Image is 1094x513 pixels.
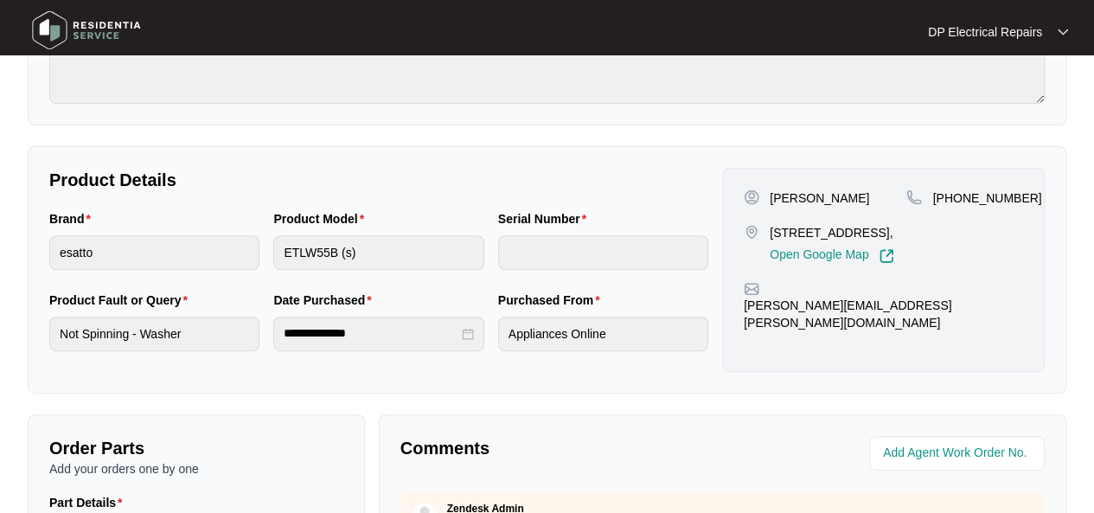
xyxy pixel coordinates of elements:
p: Comments [400,436,711,460]
label: Date Purchased [273,292,378,309]
label: Brand [49,210,98,228]
img: map-pin [744,224,759,240]
input: Purchased From [498,317,708,351]
img: Link-External [879,248,894,264]
input: Serial Number [498,235,708,270]
p: Order Parts [49,436,343,460]
label: Purchased From [498,292,607,309]
input: Brand [49,235,259,270]
p: [PERSON_NAME][EMAIL_ADDRESS][PERSON_NAME][DOMAIN_NAME] [744,297,1023,331]
input: Product Fault or Query [49,317,259,351]
a: Open Google Map [770,248,894,264]
p: DP Electrical Repairs [928,23,1042,41]
input: Add Agent Work Order No. [883,443,1034,464]
p: [STREET_ADDRESS], [770,224,894,241]
input: Product Model [273,235,483,270]
p: [PERSON_NAME] [770,189,869,207]
label: Product Fault or Query [49,292,195,309]
img: map-pin [744,281,759,297]
label: Part Details [49,494,130,511]
p: Product Details [49,168,708,192]
img: residentia service logo [26,4,147,56]
p: [PHONE_NUMBER] [932,189,1041,207]
img: user-pin [744,189,759,205]
label: Product Model [273,210,371,228]
p: Add your orders one by one [49,460,343,478]
img: dropdown arrow [1058,28,1068,36]
label: Serial Number [498,210,593,228]
img: map-pin [906,189,922,205]
input: Date Purchased [284,324,457,343]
